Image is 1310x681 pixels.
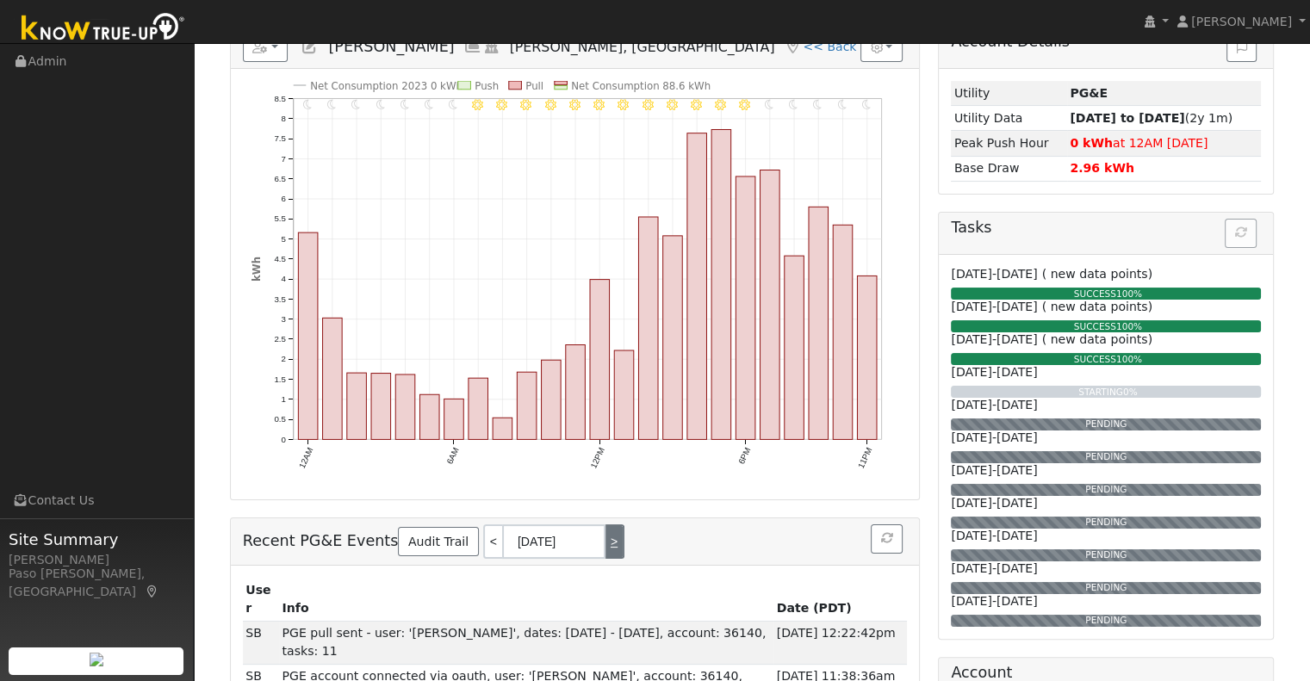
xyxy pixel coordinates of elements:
[1116,354,1142,364] span: 100%
[303,100,312,111] i: 12AM - Clear
[736,176,755,440] rect: onclick=""
[327,100,336,111] i: 1AM - Clear
[376,100,384,111] i: 3AM - Clear
[1070,136,1113,150] strong: 0 kWh
[1191,15,1292,28] span: [PERSON_NAME]
[590,280,610,440] rect: onclick=""
[947,353,1269,367] div: SUCCESS
[765,100,773,111] i: 7PM - Clear
[1070,111,1184,125] strong: [DATE] to [DATE]
[833,225,853,439] rect: onclick=""
[279,578,773,621] th: Info
[281,194,285,203] text: 6
[951,549,1261,561] div: PENDING
[951,267,1037,281] span: [DATE]-[DATE]
[739,100,750,111] i: 6PM - Clear
[296,446,314,470] text: 12AM
[803,40,856,53] a: << Back
[951,418,1261,430] div: PENDING
[951,451,1261,463] div: PENDING
[951,561,1037,575] span: [DATE]-[DATE]
[593,100,605,111] i: 12PM - Clear
[711,130,731,440] rect: onclick=""
[243,621,279,664] td: Scott Bouchillon
[951,517,1261,529] div: PENDING
[274,294,286,304] text: 3.5
[951,332,1037,346] span: [DATE]-[DATE]
[951,496,1037,510] span: [DATE]-[DATE]
[281,234,285,244] text: 5
[773,621,907,664] td: [DATE] 12:22:42pm
[691,100,702,111] i: 4PM - Clear
[715,100,726,111] i: 5PM - Clear
[274,375,286,384] text: 1.5
[493,418,512,440] rect: onclick=""
[1226,33,1257,62] button: Issue History
[667,100,678,111] i: 3PM - Clear
[281,274,286,283] text: 4
[274,94,286,103] text: 8.5
[9,528,184,551] span: Site Summary
[857,276,877,440] rect: onclick=""
[274,133,286,143] text: 7.5
[951,398,1037,412] span: [DATE]-[DATE]
[773,578,907,621] th: Date (PDT)
[371,374,391,440] rect: onclick=""
[947,288,1269,301] div: SUCCESS
[605,524,624,559] a: >
[281,154,285,164] text: 7
[687,133,707,440] rect: onclick=""
[419,394,439,439] rect: onclick=""
[1070,161,1134,175] strong: 2.96 kWh
[951,106,1066,131] td: Utility Data
[951,615,1261,627] div: PENDING
[347,373,367,439] rect: onclick=""
[1067,131,1262,156] td: at 12AM [DATE]
[566,345,586,440] rect: onclick=""
[520,100,531,111] i: 9AM - Clear
[250,257,262,282] text: kWh
[145,585,160,598] a: Map
[310,80,463,92] text: Net Consumption 2023 0 kWh
[951,463,1037,477] span: [DATE]-[DATE]
[243,524,907,559] h5: Recent PG&E Events
[951,582,1261,594] div: PENDING
[785,256,804,439] rect: onclick=""
[395,375,415,439] rect: onclick=""
[90,653,103,666] img: retrieve
[298,232,318,439] rect: onclick=""
[614,350,634,439] rect: onclick=""
[951,664,1012,681] h5: Account
[301,38,320,55] a: Edit User (35787)
[662,236,682,440] rect: onclick=""
[736,446,752,466] text: 6PM
[449,100,457,111] i: 6AM - Clear
[281,114,285,123] text: 8
[1042,300,1152,313] span: ( new data points)
[947,320,1269,334] div: SUCCESS
[9,565,184,601] div: Paso [PERSON_NAME], [GEOGRAPHIC_DATA]
[496,100,507,111] i: 8AM - Clear
[274,214,286,224] text: 5.5
[9,551,184,569] div: [PERSON_NAME]
[463,38,482,55] a: Multi-Series Graph
[789,100,798,111] i: 8PM - Clear
[281,394,285,404] text: 1
[444,399,463,440] rect: onclick=""
[1070,86,1108,100] strong: ID: 17275805, authorized: 09/11/25
[838,100,847,111] i: 10PM - Clear
[400,100,408,111] i: 4AM - Clear
[642,100,653,111] i: 2PM - Clear
[1042,332,1152,346] span: ( new data points)
[281,355,285,364] text: 2
[472,100,483,111] i: 7AM - Clear
[569,100,580,111] i: 11AM - Clear
[274,174,286,183] text: 6.5
[871,524,903,554] button: Refresh
[947,386,1269,399] div: STARTING
[517,372,537,439] rect: onclick=""
[483,524,502,559] a: <
[482,38,501,55] a: Login As (last Never)
[444,446,460,466] text: 6AM
[783,38,802,55] a: Map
